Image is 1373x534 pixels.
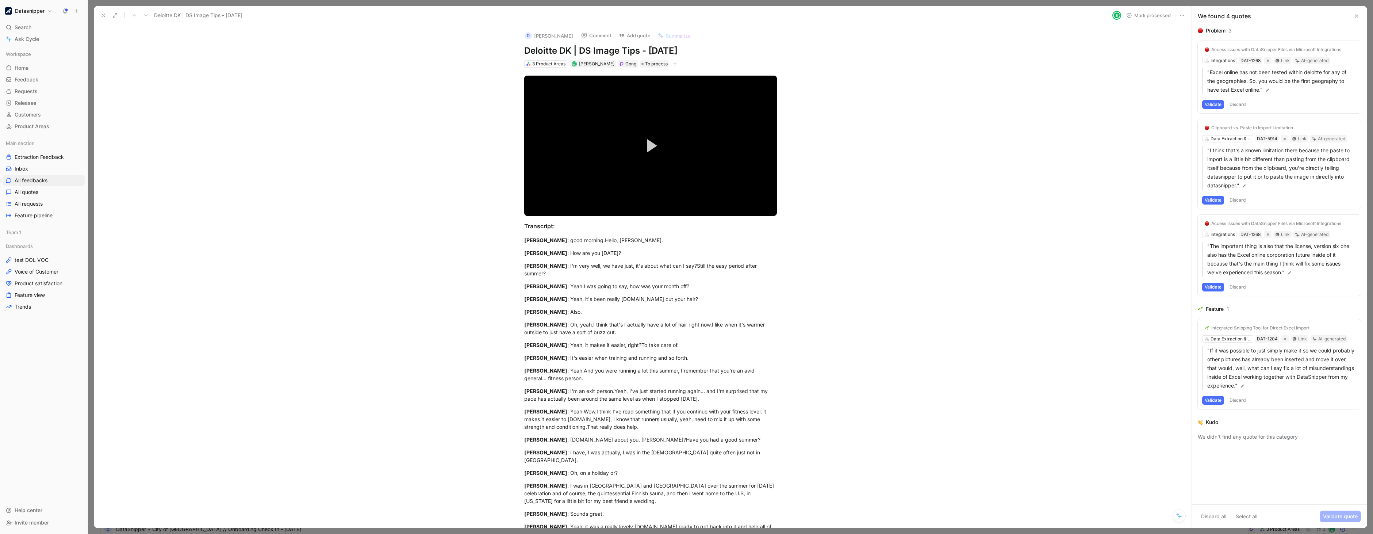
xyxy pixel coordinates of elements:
[1227,100,1249,109] button: Discard
[3,138,85,149] div: Main section
[1206,305,1224,313] div: Feature
[1207,242,1357,277] p: "The important thing is also that the license, version six one also has the Excel online corporat...
[15,35,39,43] span: Ask Cycle
[5,7,12,15] img: Datasnipper
[524,449,777,464] div: : I have, I was actually, I was in the [DEMOGRAPHIC_DATA] quite often just not in [GEOGRAPHIC_DATA].
[1198,28,1203,33] img: 🔴
[1202,219,1344,228] button: 🔴Access Issues with DataSnipper Files via Microsoft Integrations
[524,282,777,290] div: : Yeah.I was going to say, how was your month off?
[3,34,85,45] a: Ask Cycle
[1198,306,1203,312] img: 🌱
[666,33,691,39] span: Summarize
[15,212,53,219] span: Feature pipeline
[3,227,85,238] div: Team 1
[6,50,31,58] span: Workspace
[1198,12,1251,20] div: We found 4 quotes
[3,6,54,16] button: DatasnipperDatasnipper
[3,86,85,97] a: Requests
[524,367,567,374] mark: [PERSON_NAME]
[579,61,614,66] span: [PERSON_NAME]
[524,236,777,244] div: : good morning.Hello, [PERSON_NAME].
[15,165,28,172] span: Inbox
[3,210,85,221] a: Feature pipeline
[524,263,567,269] mark: [PERSON_NAME]
[1211,47,1341,53] div: Access Issues with DataSnipper Files via Microsoft Integrations
[615,30,654,41] button: Add quote
[524,387,777,403] div: : I'm an exit person.Yeah, I've just started running again… and I'm surprised that my pace has ac...
[3,49,85,60] div: Workspace
[640,60,669,68] div: To process
[1228,26,1232,35] div: 3
[625,60,636,68] div: Gong
[524,295,777,303] div: : Yeah, it's been really [DOMAIN_NAME] cut your hair?
[15,123,49,130] span: Product Areas
[6,140,35,147] span: Main section
[524,469,777,477] div: : Oh, on a holiday or?
[1227,305,1229,313] div: 1
[524,341,777,349] div: : Yeah, it makes it easier, right?To take care of.
[524,511,567,517] mark: [PERSON_NAME]
[3,290,85,301] a: Feature view
[1198,511,1230,522] button: Discard all
[3,227,85,240] div: Team 1
[1227,196,1249,205] button: Discard
[524,262,777,277] div: : I'm very well, we have just, it's about what can I say?Still the easy period after summer?
[3,74,85,85] a: Feedback
[524,355,567,361] mark: [PERSON_NAME]
[1227,283,1249,291] button: Discard
[15,88,38,95] span: Requests
[3,62,85,73] a: Home
[524,309,567,315] mark: [PERSON_NAME]
[1205,47,1209,52] img: 🔴
[1205,221,1209,226] img: 🔴
[3,241,85,312] div: Dashboardstest DOL VOCVoice of CustomerProduct satisfactionFeature viewTrends
[1320,511,1361,522] button: Validate quote
[15,291,45,299] span: Feature view
[524,523,567,530] mark: [PERSON_NAME]
[524,321,567,328] mark: [PERSON_NAME]
[15,188,38,196] span: All quotes
[524,408,777,431] div: : Yeah.Wow.I think I've read something that if you continue with your fitness level, it makes it ...
[524,436,777,443] div: : [DOMAIN_NAME] about you, [PERSON_NAME]?Have you had a good summer?
[3,517,85,528] div: Invite member
[3,138,85,221] div: Main sectionExtraction FeedbackInboxAll feedbacksAll quotesAll requestsFeature pipeline
[1207,346,1357,390] p: "If it was possible to just simply make it so we could probably other pictures has already been i...
[1202,396,1224,405] button: Validate
[578,30,615,41] button: Comment
[1211,125,1293,131] div: Clipboard vs. Paste to Import Limitation
[6,243,33,250] span: Dashboards
[524,250,567,256] mark: [PERSON_NAME]
[15,268,58,275] span: Voice of Customer
[15,200,43,207] span: All requests
[15,256,49,264] span: test DOL VOC
[524,237,567,243] mark: [PERSON_NAME]
[532,60,565,68] div: 3 Product Areas
[524,76,777,216] div: Video Player
[15,99,37,107] span: Releases
[524,321,777,336] div: : Oh, yeah.I think that's I actually have a lot of hair right now.I like when it's warmer outside...
[524,222,777,230] div: Transcript:
[15,507,42,513] span: Help center
[15,23,31,32] span: Search
[524,296,567,302] mark: [PERSON_NAME]
[645,60,668,68] span: To process
[15,303,31,310] span: Trends
[1206,26,1226,35] div: Problem
[1205,126,1209,130] img: 🔴
[1242,183,1247,188] img: pen.svg
[524,342,567,348] mark: [PERSON_NAME]
[15,153,64,161] span: Extraction Feedback
[15,64,28,72] span: Home
[572,62,576,66] img: avatar
[1198,420,1203,425] img: 👏
[634,129,667,162] button: Play Video
[1227,396,1249,405] button: Discard
[15,280,62,287] span: Product satisfaction
[1287,270,1292,275] img: pen.svg
[524,354,777,362] div: : It's easier when training and running and so forth.
[524,308,777,316] div: : Also.
[524,482,777,505] div: : I was in [GEOGRAPHIC_DATA] and [GEOGRAPHIC_DATA] over the summer for [DATE] celebration and of ...
[3,301,85,312] a: Trends
[15,177,47,184] span: All feedbacks
[1207,146,1357,190] p: "I think that's a known limitation there because the paste to import is a little bit different th...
